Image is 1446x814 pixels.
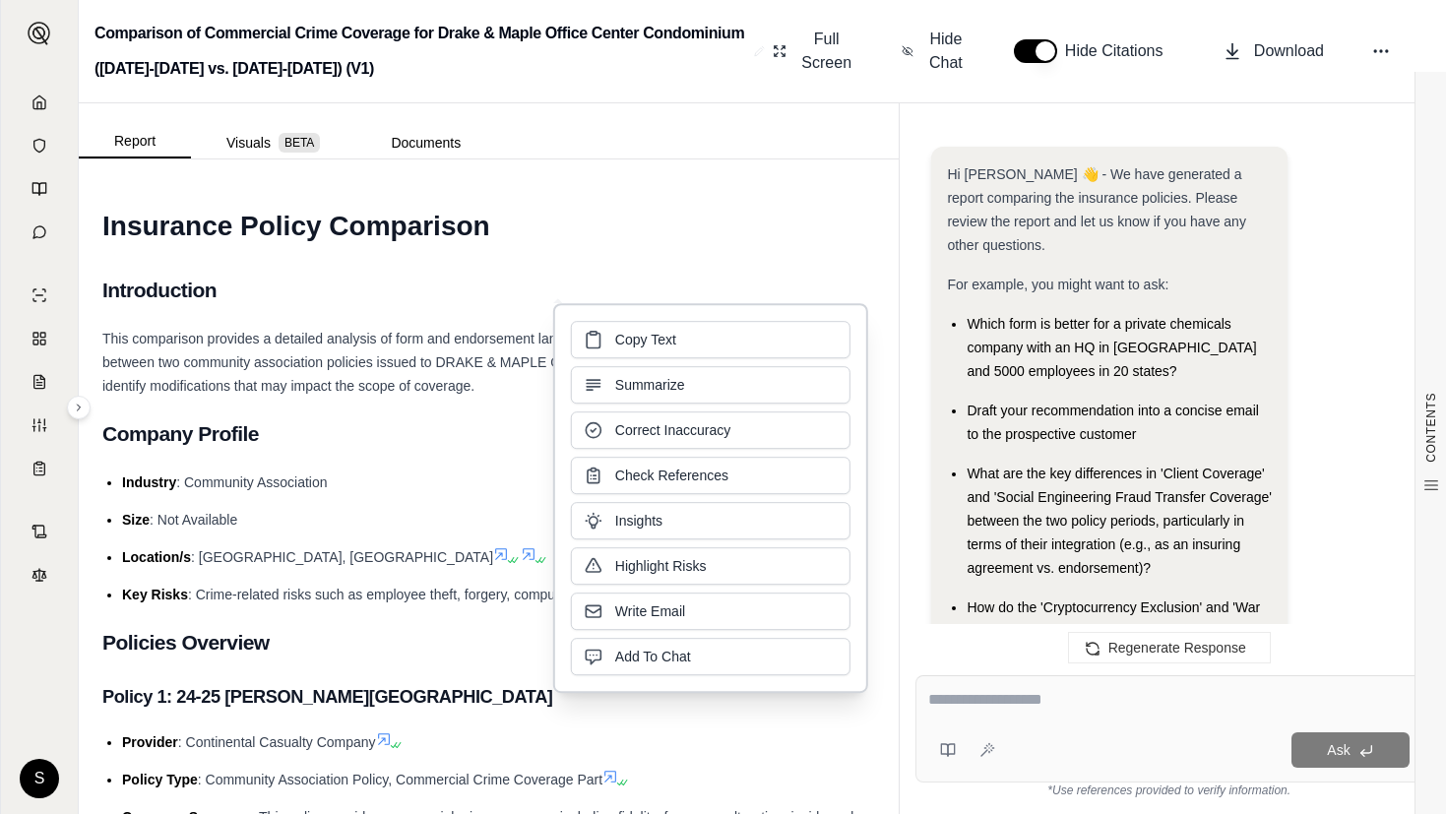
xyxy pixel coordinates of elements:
button: Correct Inaccuracy [571,411,850,449]
button: Check References [571,457,850,494]
span: BETA [279,133,320,153]
a: Single Policy [13,276,66,315]
span: Industry [122,474,176,490]
a: Legal Search Engine [13,555,66,595]
button: Report [79,125,191,158]
span: Provider [122,734,178,750]
h3: Policy 1: 24-25 [PERSON_NAME][GEOGRAPHIC_DATA] [102,679,875,715]
span: Key Risks [122,587,188,602]
span: Insights [615,511,662,531]
span: Hi [PERSON_NAME] 👋 - We have generated a report comparing the insurance policies. Please review t... [947,166,1246,253]
span: Hide Chat [925,28,967,75]
button: Regenerate Response [1068,632,1271,663]
h2: Company Profile [102,413,875,455]
h2: Introduction [102,270,875,311]
span: Add To Chat [615,647,691,666]
span: Regenerate Response [1108,640,1246,656]
span: Write Email [615,601,685,621]
h2: Policies Overview [102,622,875,663]
span: : Crime-related risks such as employee theft, forgery, computer fraud, and social engineering fraud. [188,587,791,602]
button: Visuals [191,127,355,158]
a: Custom Report [13,406,66,445]
h1: Insurance Policy Comparison [102,199,875,254]
span: Policy Type [122,772,198,787]
span: Highlight Risks [615,556,707,576]
span: : Continental Casualty Company [178,734,376,750]
button: Copy Text [571,321,850,358]
a: Policy Comparisons [13,319,66,358]
button: Hide Chat [894,20,974,83]
span: How do the 'Cryptocurrency Exclusion' and 'War Exclusion' clauses compare between the [DATE]-[DAT... [967,599,1267,710]
span: Which form is better for a private chemicals company with an HQ in [GEOGRAPHIC_DATA] and 5000 emp... [967,316,1256,379]
a: Prompt Library [13,169,66,209]
button: Expand sidebar [67,396,91,419]
a: Claim Coverage [13,362,66,402]
span: Size [122,512,150,528]
a: Chat [13,213,66,252]
span: CONTENTS [1423,393,1439,463]
span: For example, you might want to ask: [947,277,1168,292]
span: Copy Text [615,330,676,349]
a: Documents Vault [13,126,66,165]
button: Highlight Risks [571,547,850,585]
span: Summarize [615,375,685,395]
span: Draft your recommendation into a concise email to the prospective customer [967,403,1258,442]
a: Home [13,83,66,122]
span: Location/s [122,549,191,565]
span: Check References [615,466,728,485]
button: Expand sidebar [20,14,59,53]
button: Write Email [571,593,850,630]
img: Expand sidebar [28,22,51,45]
button: Ask [1291,732,1410,768]
a: Coverage Table [13,449,66,488]
span: What are the key differences in 'Client Coverage' and 'Social Engineering Fraud Transfer Coverage... [967,466,1272,576]
span: Hide Citations [1065,39,1175,63]
button: Add To Chat [571,638,850,675]
a: Contract Analysis [13,512,66,551]
button: Full Screen [765,20,862,83]
span: : Not Available [150,512,237,528]
button: Documents [355,127,496,158]
span: This comparison provides a detailed analysis of form and endorsement language changes related to ... [102,331,867,394]
h2: Comparison of Commercial Crime Coverage for Drake & Maple Office Center Condominium ([DATE]-[DATE... [94,16,746,87]
div: S [20,759,59,798]
span: Correct Inaccuracy [615,420,730,440]
button: Download [1215,31,1332,71]
button: Summarize [571,366,850,404]
span: : [GEOGRAPHIC_DATA], [GEOGRAPHIC_DATA] [191,549,493,565]
span: Download [1254,39,1324,63]
div: *Use references provided to verify information. [915,783,1422,798]
button: Insights [571,502,850,539]
span: : Community Association Policy, Commercial Crime Coverage Part [198,772,602,787]
span: Ask [1327,742,1350,758]
span: : Community Association [176,474,327,490]
span: Full Screen [798,28,854,75]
